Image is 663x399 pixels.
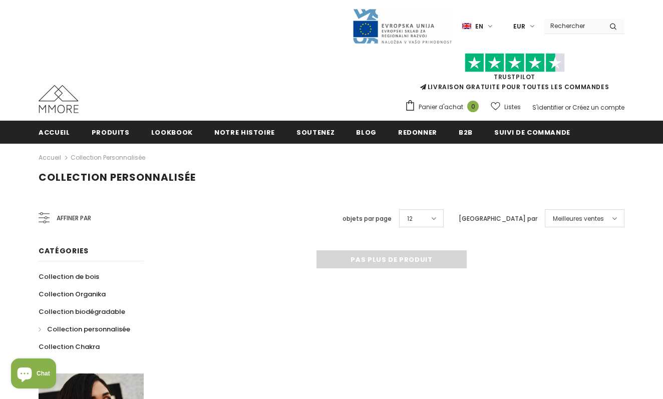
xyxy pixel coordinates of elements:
[39,152,61,164] a: Accueil
[39,268,99,285] a: Collection de bois
[71,153,145,162] a: Collection personnalisée
[39,121,70,143] a: Accueil
[214,128,275,137] span: Notre histoire
[459,214,537,224] label: [GEOGRAPHIC_DATA] par
[494,121,570,143] a: Suivi de commande
[491,98,521,116] a: Listes
[532,103,563,112] a: S'identifier
[92,121,130,143] a: Produits
[39,246,89,256] span: Catégories
[504,102,521,112] span: Listes
[39,342,100,351] span: Collection Chakra
[572,103,624,112] a: Créez un compte
[352,22,452,30] a: Javni Razpis
[8,358,59,391] inbox-online-store-chat: Shopify online store chat
[39,307,125,316] span: Collection biodégradable
[39,338,100,355] a: Collection Chakra
[419,102,463,112] span: Panier d'achat
[39,289,106,299] span: Collection Organika
[544,19,602,33] input: Search Site
[405,100,484,115] a: Panier d'achat 0
[151,128,193,137] span: Lookbook
[494,128,570,137] span: Suivi de commande
[39,303,125,320] a: Collection biodégradable
[57,213,91,224] span: Affiner par
[343,214,392,224] label: objets par page
[39,85,79,113] img: Cas MMORE
[405,58,624,91] span: LIVRAISON GRATUITE POUR TOUTES LES COMMANDES
[407,214,413,224] span: 12
[214,121,275,143] a: Notre histoire
[39,128,70,137] span: Accueil
[39,320,130,338] a: Collection personnalisée
[565,103,571,112] span: or
[462,22,471,31] img: i-lang-1.png
[39,170,196,184] span: Collection personnalisée
[513,22,525,32] span: EUR
[398,128,437,137] span: Redonner
[296,121,335,143] a: soutenez
[475,22,483,32] span: en
[47,324,130,334] span: Collection personnalisée
[398,121,437,143] a: Redonner
[356,128,377,137] span: Blog
[459,128,473,137] span: B2B
[39,272,99,281] span: Collection de bois
[494,73,535,81] a: TrustPilot
[39,285,106,303] a: Collection Organika
[465,53,565,73] img: Faites confiance aux étoiles pilotes
[352,8,452,45] img: Javni Razpis
[92,128,130,137] span: Produits
[151,121,193,143] a: Lookbook
[467,101,479,112] span: 0
[356,121,377,143] a: Blog
[553,214,604,224] span: Meilleures ventes
[296,128,335,137] span: soutenez
[459,121,473,143] a: B2B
